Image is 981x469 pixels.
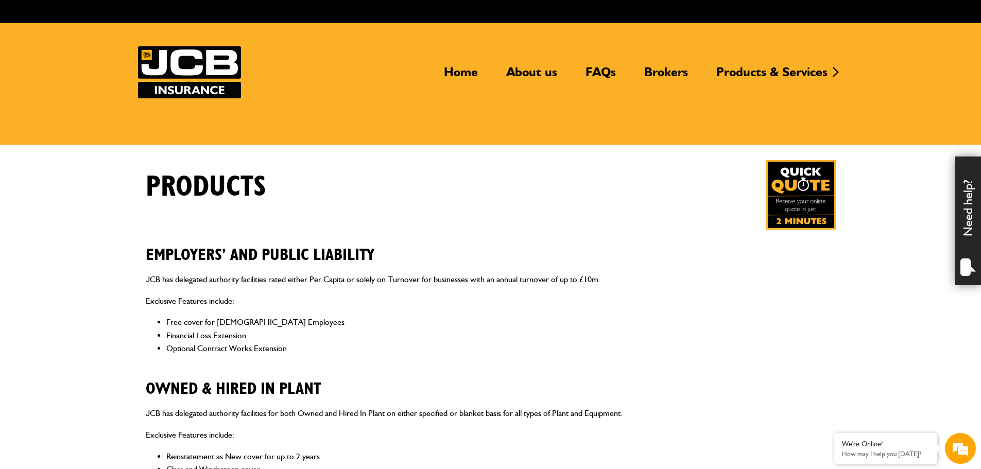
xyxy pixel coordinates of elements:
img: Quick Quote [766,160,836,230]
p: JCB has delegated authority facilities rated either Per Capita or solely on Turnover for business... [146,273,836,286]
li: Optional Contract Works Extension [166,342,836,355]
p: Exclusive Features include: [146,428,836,442]
h1: Products [146,170,266,204]
li: Reinstatement as New cover for up to 2 years [166,450,836,463]
a: Products & Services [709,64,835,88]
a: Home [436,64,486,88]
a: Brokers [636,64,696,88]
li: Financial Loss Extension [166,329,836,342]
img: JCB Insurance Services logo [138,46,241,98]
a: FAQs [578,64,624,88]
h2: Employers’ and Public Liability [146,230,836,265]
div: We're Online! [842,440,930,448]
p: JCB has delegated authority facilities for both Owned and Hired In Plant on either specified or b... [146,407,836,420]
h2: Owned & Hired In Plant [146,363,836,398]
div: Need help? [955,157,981,285]
a: About us [498,64,565,88]
li: Free cover for [DEMOGRAPHIC_DATA] Employees [166,316,836,329]
p: How may I help you today? [842,450,930,458]
a: JCB Insurance Services [138,46,241,98]
p: Exclusive Features include: [146,294,836,308]
a: Get your insurance quote in just 2-minutes [766,160,836,230]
